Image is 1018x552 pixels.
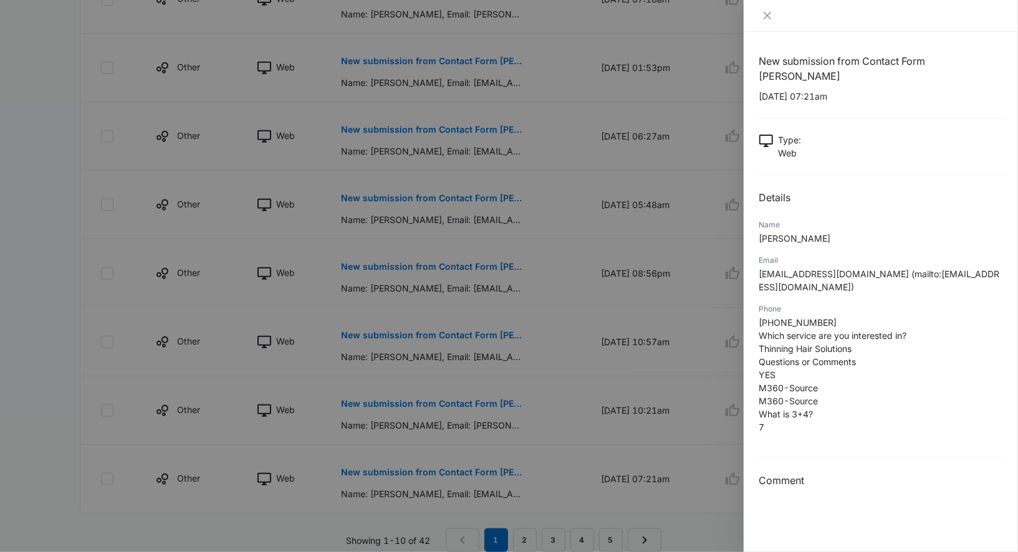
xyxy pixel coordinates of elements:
p: [DATE] 07:21am [759,90,1003,103]
h3: Comment [759,473,1003,488]
span: [EMAIL_ADDRESS][DOMAIN_NAME] (mailto:[EMAIL_ADDRESS][DOMAIN_NAME]) [759,269,999,292]
span: Which service are you interested in? [759,330,906,341]
h2: Details [759,190,1003,205]
span: Thinning Hair Solutions [759,343,852,354]
div: Email [759,255,1003,266]
span: M360-Source [759,383,818,393]
span: close [762,11,772,21]
span: YES [759,369,776,380]
span: M360-Source [759,396,818,406]
p: Web [778,146,801,159]
div: Phone [759,303,1003,315]
span: Questions or Comments [759,356,856,367]
h1: New submission from Contact Form [PERSON_NAME] [759,54,1003,83]
button: Close [759,10,776,21]
p: Type : [778,133,801,146]
span: [PHONE_NUMBER] [759,317,837,328]
span: 7 [759,422,764,432]
div: Name [759,219,1003,231]
span: [PERSON_NAME] [759,233,830,244]
span: What is 3+4? [759,409,813,419]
